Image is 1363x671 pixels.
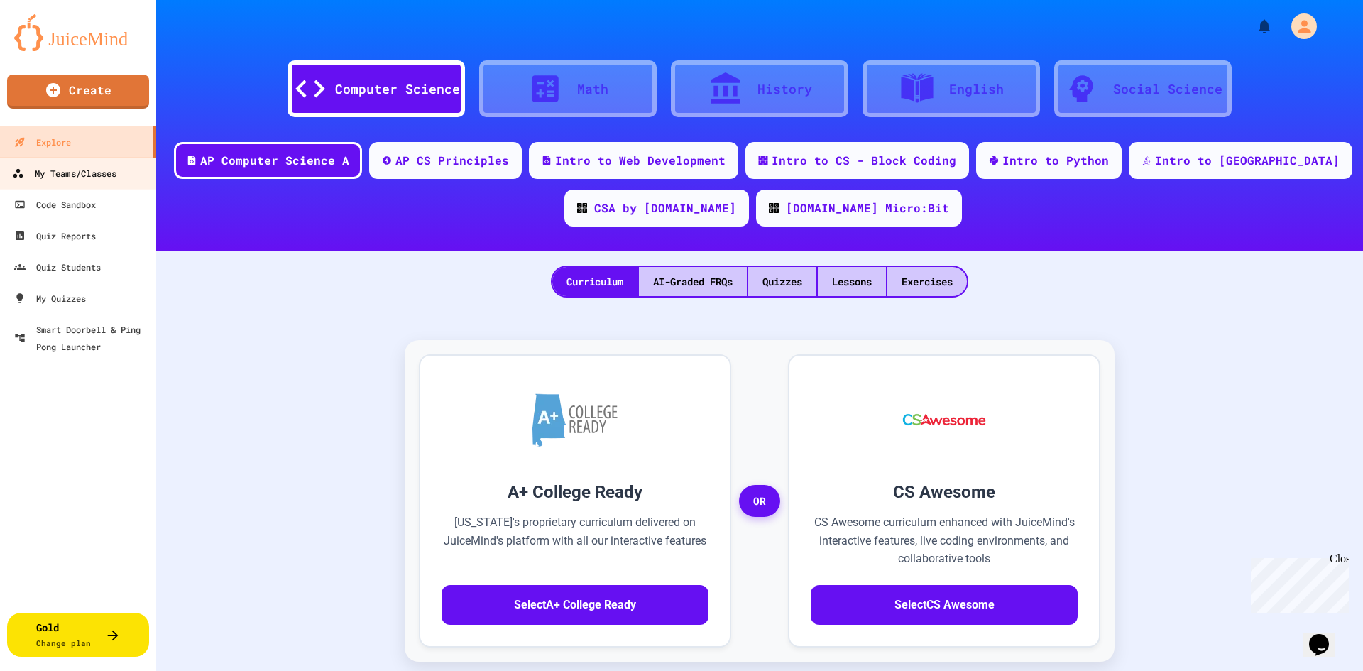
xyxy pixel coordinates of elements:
div: Quizzes [748,267,816,296]
img: logo-orange.svg [14,14,142,51]
img: CS Awesome [889,377,1000,462]
span: OR [739,485,780,518]
div: Computer Science [335,80,460,99]
div: AP Computer Science A [200,152,349,169]
div: Smart Doorbell & Ping Pong Launcher [14,321,150,355]
div: Quiz Students [14,258,101,276]
img: CODE_logo_RGB.png [577,203,587,213]
div: AP CS Principles [395,152,509,169]
h3: CS Awesome [811,479,1078,505]
div: [DOMAIN_NAME] Micro:Bit [786,200,949,217]
div: My Teams/Classes [12,165,116,182]
button: SelectA+ College Ready [442,585,708,625]
h3: A+ College Ready [442,479,708,505]
img: A+ College Ready [532,393,618,447]
img: CODE_logo_RGB.png [769,203,779,213]
a: Create [7,75,149,109]
span: Change plan [36,638,91,648]
div: Intro to CS - Block Coding [772,152,956,169]
button: GoldChange plan [7,613,149,657]
div: Chat with us now!Close [6,6,98,90]
button: SelectCS Awesome [811,585,1078,625]
iframe: chat widget [1303,614,1349,657]
div: History [757,80,812,99]
div: Gold [36,620,91,650]
div: My Quizzes [14,290,86,307]
div: Math [577,80,608,99]
p: CS Awesome curriculum enhanced with JuiceMind's interactive features, live coding environments, a... [811,513,1078,568]
div: Lessons [818,267,886,296]
iframe: chat widget [1245,552,1349,613]
p: [US_STATE]'s proprietary curriculum delivered on JuiceMind's platform with all our interactive fe... [442,513,708,568]
div: AI-Graded FRQs [639,267,747,296]
div: Exercises [887,267,967,296]
div: Intro to [GEOGRAPHIC_DATA] [1155,152,1340,169]
div: Curriculum [552,267,637,296]
div: Code Sandbox [14,196,96,213]
div: English [949,80,1004,99]
div: Explore [14,133,71,151]
div: Quiz Reports [14,227,96,244]
div: My Account [1276,10,1320,43]
div: Social Science [1113,80,1222,99]
div: Intro to Web Development [555,152,726,169]
div: Intro to Python [1002,152,1109,169]
div: My Notifications [1230,14,1276,38]
div: CSA by [DOMAIN_NAME] [594,200,736,217]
